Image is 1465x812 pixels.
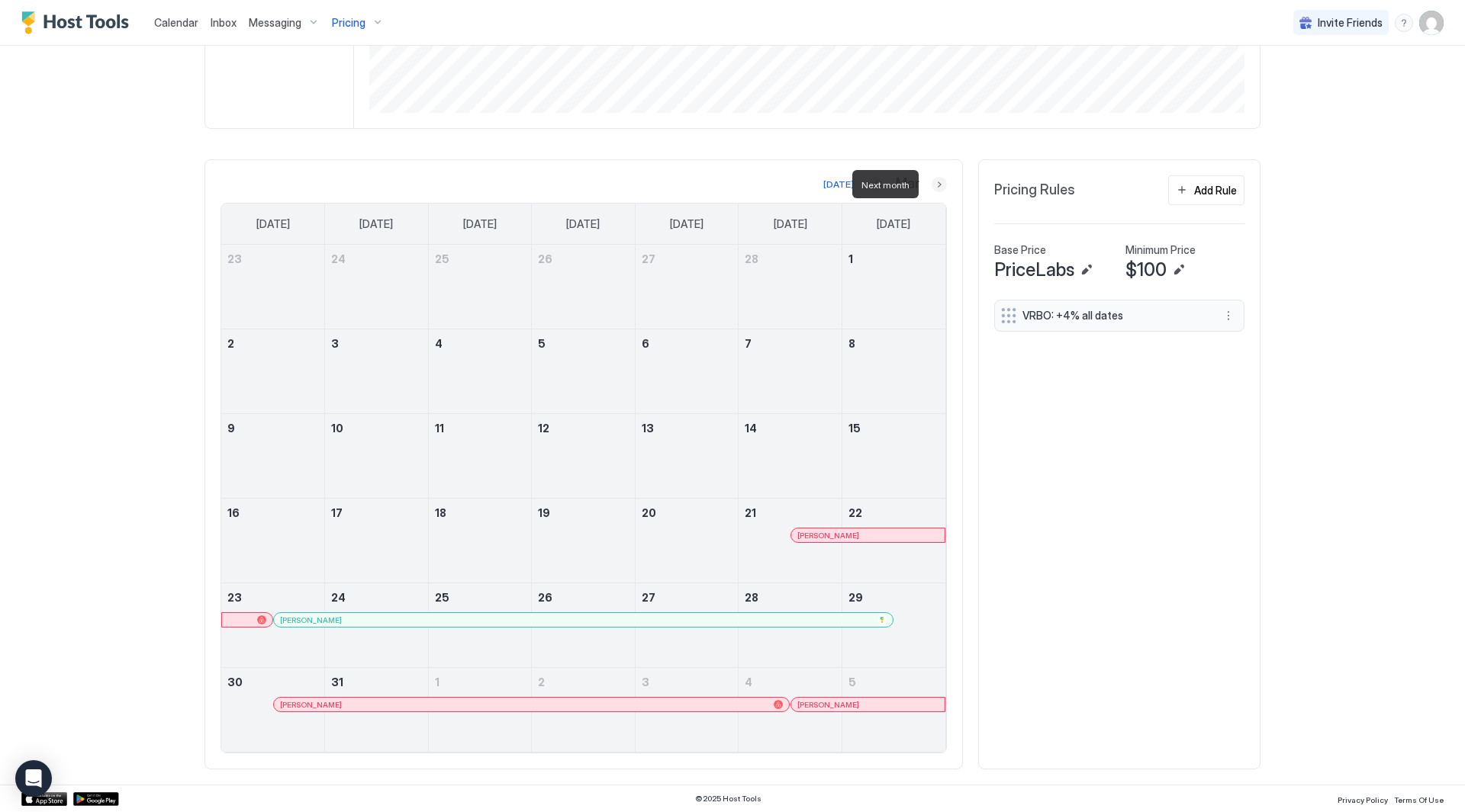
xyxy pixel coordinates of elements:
td: March 15, 2025 [842,414,945,499]
a: February 26, 2025 [532,245,635,273]
td: March 6, 2025 [635,329,739,414]
a: March 12, 2025 [532,414,635,442]
a: Google Play Store [73,792,119,806]
span: 28 [745,252,758,265]
td: April 2, 2025 [532,668,636,753]
span: Inbox [211,16,237,29]
div: menu [1395,14,1413,32]
span: 13 [642,422,654,435]
button: Edit [1170,261,1188,279]
td: February 27, 2025 [635,245,739,329]
a: March 20, 2025 [636,499,739,527]
span: 11 [435,422,444,435]
td: February 28, 2025 [739,245,842,329]
a: March 6, 2025 [636,329,739,358]
span: 23 [227,591,242,604]
td: March 11, 2025 [428,414,532,499]
a: Host Tools Logo [21,11,136,34]
span: 30 [227,676,243,688]
a: March 31, 2025 [325,668,428,696]
td: March 22, 2025 [842,499,945,583]
a: February 27, 2025 [636,245,739,273]
td: March 9, 2025 [221,414,325,499]
div: User profile [1419,11,1444,35]
span: © 2025 Host Tools [695,794,761,804]
td: April 4, 2025 [739,668,842,753]
td: March 12, 2025 [532,414,636,499]
span: 5 [848,676,856,688]
span: 24 [331,252,346,265]
a: March 3, 2025 [325,329,428,358]
a: February 28, 2025 [739,245,842,273]
a: Terms Of Use [1394,791,1444,807]
span: 4 [435,337,443,350]
a: March 27, 2025 [636,583,739,611]
span: 10 [331,422,343,435]
td: March 8, 2025 [842,329,945,414]
span: [DATE] [670,217,704,231]
a: Sunday [241,204,305,245]
span: PriceLabs [994,258,1074,281]
a: Tuesday [448,204,512,245]
a: March 28, 2025 [739,583,842,611]
span: $100 [1125,258,1167,281]
a: March 7, 2025 [739,329,842,358]
span: [DATE] [463,217,497,231]
td: April 3, 2025 [635,668,739,753]
span: Messaging [249,16,301,30]
span: 26 [538,252,552,265]
span: [PERSON_NAME] [280,615,342,625]
td: April 5, 2025 [842,668,945,753]
td: March 23, 2025 [221,583,325,668]
a: February 25, 2025 [429,245,532,273]
td: March 5, 2025 [532,329,636,414]
a: April 5, 2025 [842,668,945,696]
td: March 3, 2025 [325,329,429,414]
a: March 17, 2025 [325,499,428,527]
a: March 23, 2025 [221,583,324,611]
button: More options [1219,307,1238,325]
td: March 26, 2025 [532,583,636,668]
a: February 23, 2025 [221,245,324,273]
a: Thursday [655,204,719,245]
a: March 1, 2025 [842,245,945,273]
span: Minimum Price [1125,243,1196,257]
button: [DATE] [821,175,856,194]
span: 27 [642,591,655,604]
span: 12 [538,422,549,435]
a: March 4, 2025 [429,329,532,358]
td: March 10, 2025 [325,414,429,499]
a: March 22, 2025 [842,499,945,527]
span: 3 [331,337,339,350]
div: [PERSON_NAME] [797,700,939,710]
span: 1 [848,252,853,265]
td: March 28, 2025 [739,583,842,668]
span: Terms Of Use [1394,795,1444,804]
a: Wednesday [551,204,615,245]
span: Base Price [994,243,1046,257]
span: 24 [331,591,346,604]
a: April 3, 2025 [636,668,739,696]
td: March 17, 2025 [325,499,429,583]
span: [DATE] [774,217,807,231]
a: Monday [344,204,408,245]
a: March 9, 2025 [221,414,324,442]
span: Invite Friends [1318,16,1383,30]
span: [DATE] [359,217,393,231]
span: Pricing Rules [994,181,1075,199]
td: March 14, 2025 [739,414,842,499]
span: 25 [435,591,449,604]
span: 22 [848,506,862,519]
span: [DATE] [877,217,910,231]
td: March 24, 2025 [325,583,429,668]
span: Pricing [332,16,365,30]
a: App Store [21,792,67,806]
span: 21 [745,506,756,519]
button: Edit [1077,261,1096,279]
a: Friday [758,204,823,245]
a: Inbox [211,14,237,30]
a: March 26, 2025 [532,583,635,611]
span: 3 [642,676,649,688]
span: 2 [227,337,234,350]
